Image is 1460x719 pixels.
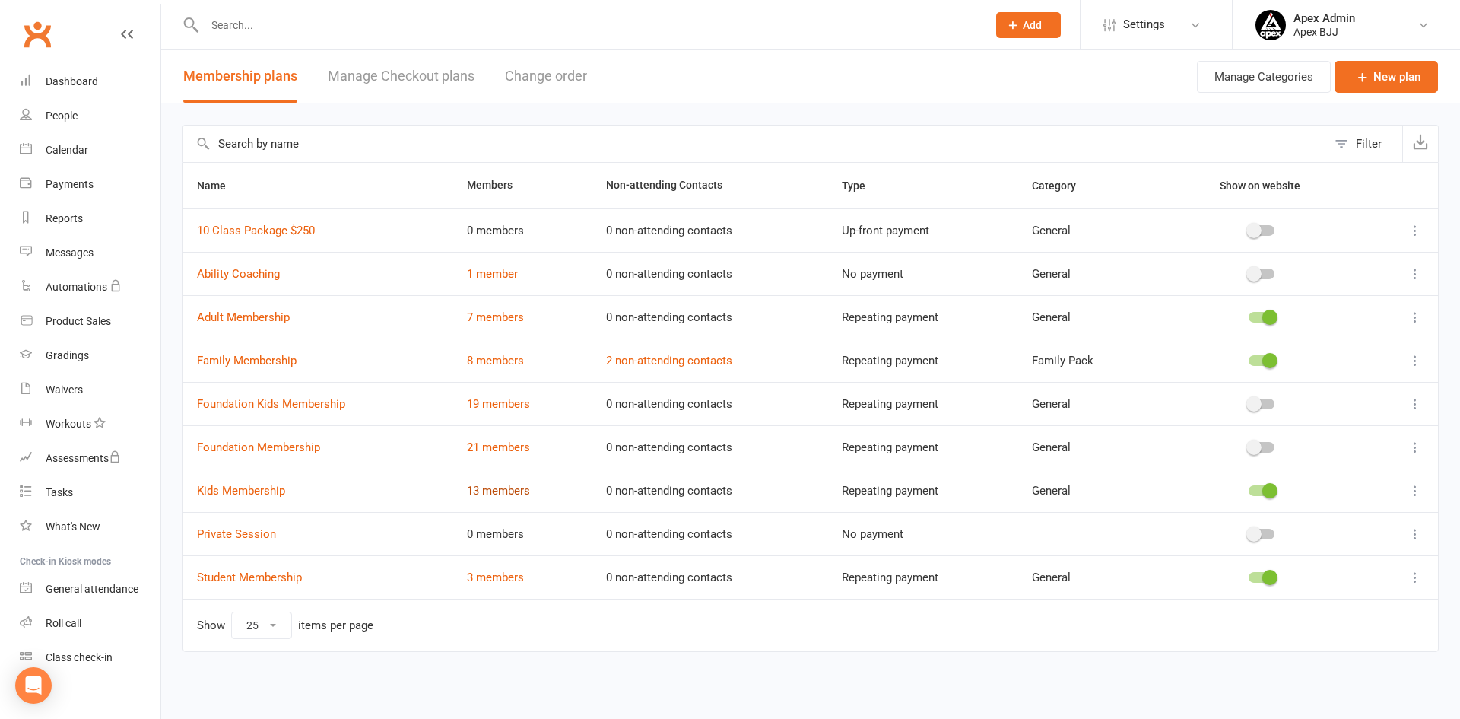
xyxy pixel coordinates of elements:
[20,641,160,675] a: Class kiosk mode
[197,224,315,237] a: 10 Class Package $250
[46,583,138,595] div: General attendance
[197,484,285,498] a: Kids Membership
[46,486,73,498] div: Tasks
[592,163,828,208] th: Non-attending Contacts
[20,572,160,606] a: General attendance kiosk mode
[828,339,1018,382] td: Repeating payment
[1293,25,1355,39] div: Apex BJJ
[20,270,160,304] a: Automations
[197,441,320,454] a: Foundation Membership
[20,236,160,270] a: Messages
[592,512,828,555] td: 0 non-attending contacts
[592,425,828,469] td: 0 non-attending contacts
[842,180,882,192] span: Type
[200,14,976,36] input: Search...
[1327,126,1402,162] button: Filter
[828,382,1018,425] td: Repeating payment
[197,612,373,639] div: Show
[328,50,474,103] a: Manage Checkout plans
[20,373,160,407] a: Waivers
[592,252,828,295] td: 0 non-attending contacts
[20,99,160,133] a: People
[828,208,1018,252] td: Up-front payment
[46,110,78,122] div: People
[46,452,121,464] div: Assessments
[1123,8,1165,42] span: Settings
[15,667,52,704] div: Open Intercom Messenger
[46,281,107,293] div: Automations
[505,50,587,103] button: Change order
[46,418,91,430] div: Workouts
[20,441,160,476] a: Assessments
[20,476,160,510] a: Tasks
[1255,10,1286,40] img: thumb_image1745496852.png
[1293,11,1355,25] div: Apex Admin
[1220,180,1300,192] span: Show on website
[197,267,280,281] a: Ability Coaching
[46,247,94,259] div: Messages
[18,15,56,53] a: Clubworx
[592,469,828,512] td: 0 non-attending contacts
[20,202,160,236] a: Reports
[592,208,828,252] td: 0 non-attending contacts
[467,484,530,498] a: 13 members
[46,178,94,190] div: Payments
[1018,295,1155,339] td: General
[197,527,276,541] a: Private Session
[592,295,828,339] td: 0 non-attending contacts
[1032,180,1093,192] span: Category
[467,397,530,411] a: 19 members
[46,520,100,533] div: What's New
[453,163,592,208] th: Members
[828,425,1018,469] td: Repeating payment
[1032,177,1093,195] button: Category
[20,407,160,441] a: Workouts
[453,208,592,252] td: 0 members
[1018,339,1155,382] td: Family Pack
[467,354,524,367] a: 8 members
[467,267,518,281] a: 1 member
[197,177,243,195] button: Name
[1018,425,1155,469] td: General
[197,354,297,367] a: Family Membership
[20,133,160,167] a: Calendar
[1018,555,1155,599] td: General
[1356,135,1382,153] div: Filter
[1018,382,1155,425] td: General
[46,75,98,87] div: Dashboard
[46,349,89,361] div: Gradings
[183,126,1327,162] input: Search by name
[46,383,83,396] div: Waivers
[467,571,524,584] a: 3 members
[828,252,1018,295] td: No payment
[996,12,1061,38] button: Add
[1335,61,1438,93] a: New plan
[46,144,88,156] div: Calendar
[453,512,592,555] td: 0 members
[197,397,345,411] a: Foundation Kids Membership
[606,354,732,367] a: 2 non-attending contacts
[842,177,882,195] button: Type
[1206,177,1317,195] button: Show on website
[467,441,530,454] a: 21 members
[197,180,243,192] span: Name
[20,65,160,99] a: Dashboard
[197,310,290,324] a: Adult Membership
[828,469,1018,512] td: Repeating payment
[20,167,160,202] a: Payments
[46,212,83,224] div: Reports
[1018,208,1155,252] td: General
[1018,252,1155,295] td: General
[298,619,373,632] div: items per page
[592,555,828,599] td: 0 non-attending contacts
[1018,469,1155,512] td: General
[20,606,160,641] a: Roll call
[46,617,81,629] div: Roll call
[467,310,524,324] a: 7 members
[828,295,1018,339] td: Repeating payment
[1197,61,1331,93] button: Manage Categories
[197,571,302,584] a: Student Membership
[20,339,160,373] a: Gradings
[828,555,1018,599] td: Repeating payment
[592,382,828,425] td: 0 non-attending contacts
